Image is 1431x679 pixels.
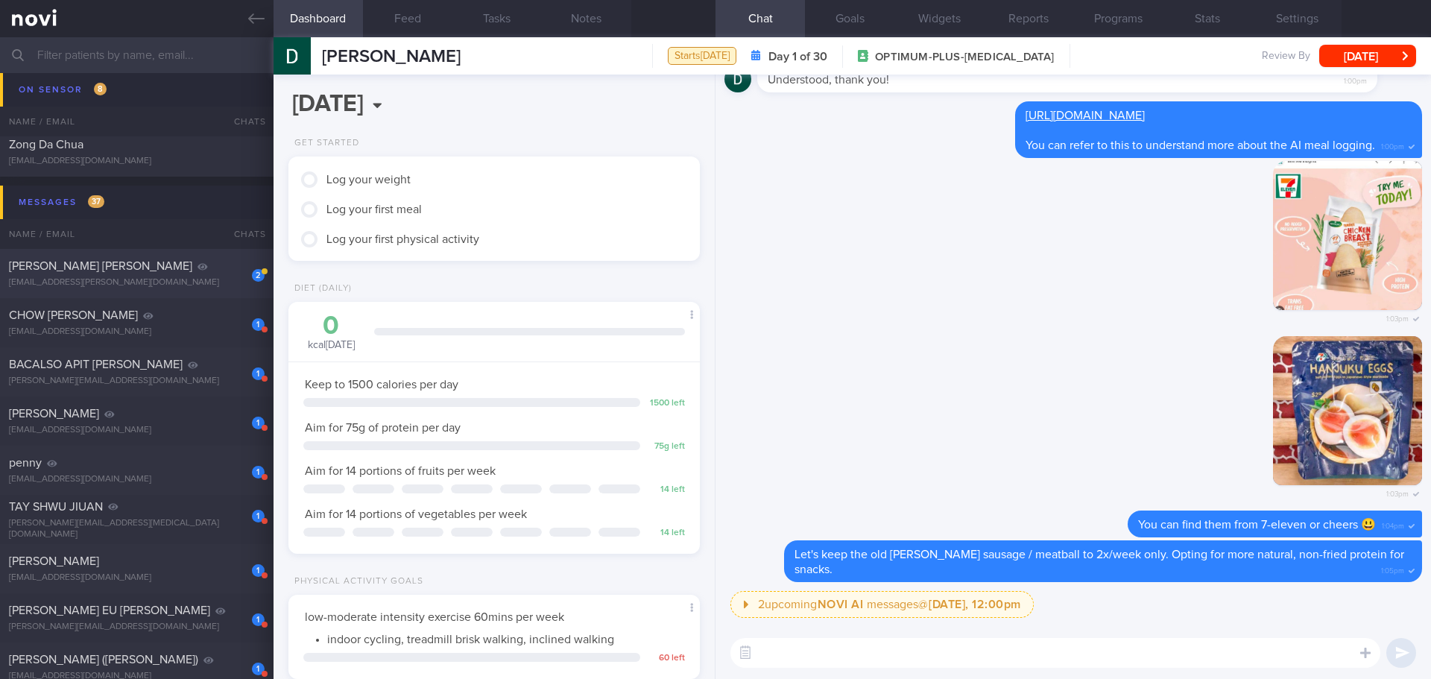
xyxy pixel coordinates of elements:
div: [EMAIL_ADDRESS][DOMAIN_NAME] [9,425,265,436]
div: 1 [252,318,265,331]
div: 14 left [648,528,685,539]
div: [EMAIL_ADDRESS][DOMAIN_NAME] [9,572,265,584]
div: 1 [252,663,265,675]
span: 1:04pm [1382,517,1404,531]
div: 1 [252,510,265,522]
span: [PERSON_NAME] [9,408,99,420]
div: Diet (Daily) [288,283,352,294]
span: penny [9,457,42,469]
div: [EMAIL_ADDRESS][PERSON_NAME][DOMAIN_NAME] [9,277,265,288]
span: Aim for 75g of protein per day [305,422,461,434]
div: 1 [252,466,265,479]
div: 75 g left [648,441,685,452]
div: kcal [DATE] [303,313,359,353]
span: 1:00pm [1381,138,1404,152]
div: 60 left [648,653,685,664]
img: Photo by Elizabeth [1273,336,1422,485]
span: 1:03pm [1386,485,1409,499]
strong: [DATE], 12:00pm [929,599,1021,610]
div: Chats [214,219,274,249]
span: [PERSON_NAME] [PERSON_NAME] [9,260,192,272]
div: [PERSON_NAME][EMAIL_ADDRESS][DOMAIN_NAME] [9,622,265,633]
span: Aim for 14 portions of fruits per week [305,465,496,477]
span: 37 [88,195,104,208]
div: [PERSON_NAME][EMAIL_ADDRESS][MEDICAL_DATA][DOMAIN_NAME] [9,518,265,540]
div: 1 [252,564,265,577]
span: [PERSON_NAME] [322,48,461,66]
span: Zong Da Chua [9,139,83,151]
div: 14 left [648,484,685,496]
div: 1 [252,367,265,380]
span: Keep to 1500 calories per day [305,379,458,391]
a: [URL][DOMAIN_NAME] [1026,110,1145,121]
span: Aim for 14 portions of vegetables per week [305,508,527,520]
strong: NOVI AI [818,599,864,610]
div: [EMAIL_ADDRESS][DOMAIN_NAME] [9,326,265,338]
span: [PERSON_NAME] ([PERSON_NAME]) [9,654,198,666]
span: You can refer to this to understand more about the AI meal logging. [1026,139,1375,151]
span: Understood, thank you! [768,74,889,86]
li: indoor cycling, treadmill brisk walking, inclined walking [327,628,683,647]
div: 2 [252,269,265,282]
span: 1:00pm [1344,72,1367,86]
span: CHOW [PERSON_NAME] [9,309,138,321]
img: Photo by Elizabeth [1273,161,1422,310]
div: [EMAIL_ADDRESS][DOMAIN_NAME] [9,156,265,167]
div: 1 [252,417,265,429]
div: Get Started [288,138,359,149]
span: Let's keep the old [PERSON_NAME] sausage / meatball to 2x/week only. Opting for more natural, non... [795,549,1404,575]
div: 1500 left [648,398,685,409]
span: [PERSON_NAME] EU [PERSON_NAME] [9,604,210,616]
span: [PERSON_NAME] [9,555,99,567]
span: You can find them from 7-eleven or cheers 😃 [1138,519,1376,531]
div: 0 [303,313,359,339]
span: 1:03pm [1386,310,1409,324]
span: [PERSON_NAME] [PERSON_NAME] [9,89,192,101]
span: TAY SHWU JIUAN [9,501,103,513]
div: 1 [252,613,265,626]
div: [EMAIL_ADDRESS][DOMAIN_NAME] [9,107,265,118]
div: [EMAIL_ADDRESS][DOMAIN_NAME] [9,474,265,485]
div: Messages [15,192,108,212]
span: 1:05pm [1381,562,1404,576]
div: 4 [252,98,265,111]
div: [PERSON_NAME][EMAIL_ADDRESS][DOMAIN_NAME] [9,376,265,387]
button: [DATE] [1319,45,1416,67]
button: 2upcomingNOVI AI messages@[DATE], 12:00pm [730,591,1034,618]
span: Review By [1262,50,1310,63]
span: BACALSO APIT [PERSON_NAME] [9,359,183,370]
div: Starts [DATE] [668,47,736,66]
div: Physical Activity Goals [288,576,423,587]
span: OPTIMUM-PLUS-[MEDICAL_DATA] [875,50,1054,65]
strong: Day 1 of 30 [768,49,827,64]
span: low-moderate intensity exercise 60mins per week [305,611,564,623]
